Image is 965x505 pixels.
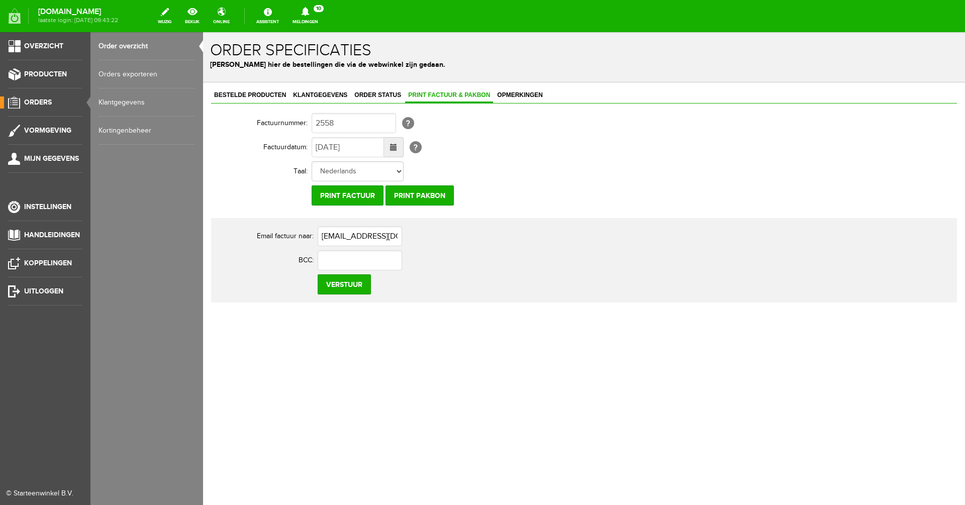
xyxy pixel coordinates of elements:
[24,42,63,50] span: Overzicht
[8,127,109,151] th: Taal:
[8,103,109,127] th: Factuurdatum:
[314,5,324,12] span: 10
[148,56,201,71] a: Order status
[179,5,206,27] a: bekijk
[99,117,195,145] a: Kortingenbeheer
[38,18,118,23] span: laatste login: [DATE] 09:43:22
[24,287,63,295] span: Uitloggen
[24,126,71,135] span: Vormgeving
[24,231,80,239] span: Handleidingen
[152,5,177,27] a: wijzig
[24,203,71,211] span: Instellingen
[24,98,52,107] span: Orders
[8,56,86,71] a: Bestelde producten
[8,79,109,103] th: Factuurnummer:
[38,9,118,15] strong: [DOMAIN_NAME]
[207,109,219,121] span: [?]
[24,70,67,78] span: Producten
[199,85,211,97] span: [?]
[87,59,147,66] span: Klantgegevens
[14,192,115,216] th: Email factuur naar:
[109,153,180,173] input: Print factuur
[291,59,343,66] span: Opmerkingen
[115,242,168,262] input: Verstuur
[99,88,195,117] a: Klantgegevens
[286,5,324,27] a: Meldingen10
[6,488,76,499] div: © Starteenwinkel B.V.
[7,27,755,38] p: [PERSON_NAME] hier de bestellingen die via de webwinkel zijn gedaan.
[7,10,755,27] h1: Order specificaties
[148,59,201,66] span: Order status
[24,259,72,267] span: Koppelingen
[14,216,115,240] th: BCC:
[87,56,147,71] a: Klantgegevens
[99,32,195,60] a: Order overzicht
[207,5,236,27] a: online
[202,59,290,66] span: Print factuur & pakbon
[291,56,343,71] a: Opmerkingen
[109,105,181,125] input: Datum tot...
[250,5,285,27] a: Assistent
[8,59,86,66] span: Bestelde producten
[202,56,290,71] a: Print factuur & pakbon
[99,60,195,88] a: Orders exporteren
[182,153,251,173] input: Print pakbon
[24,154,79,163] span: Mijn gegevens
